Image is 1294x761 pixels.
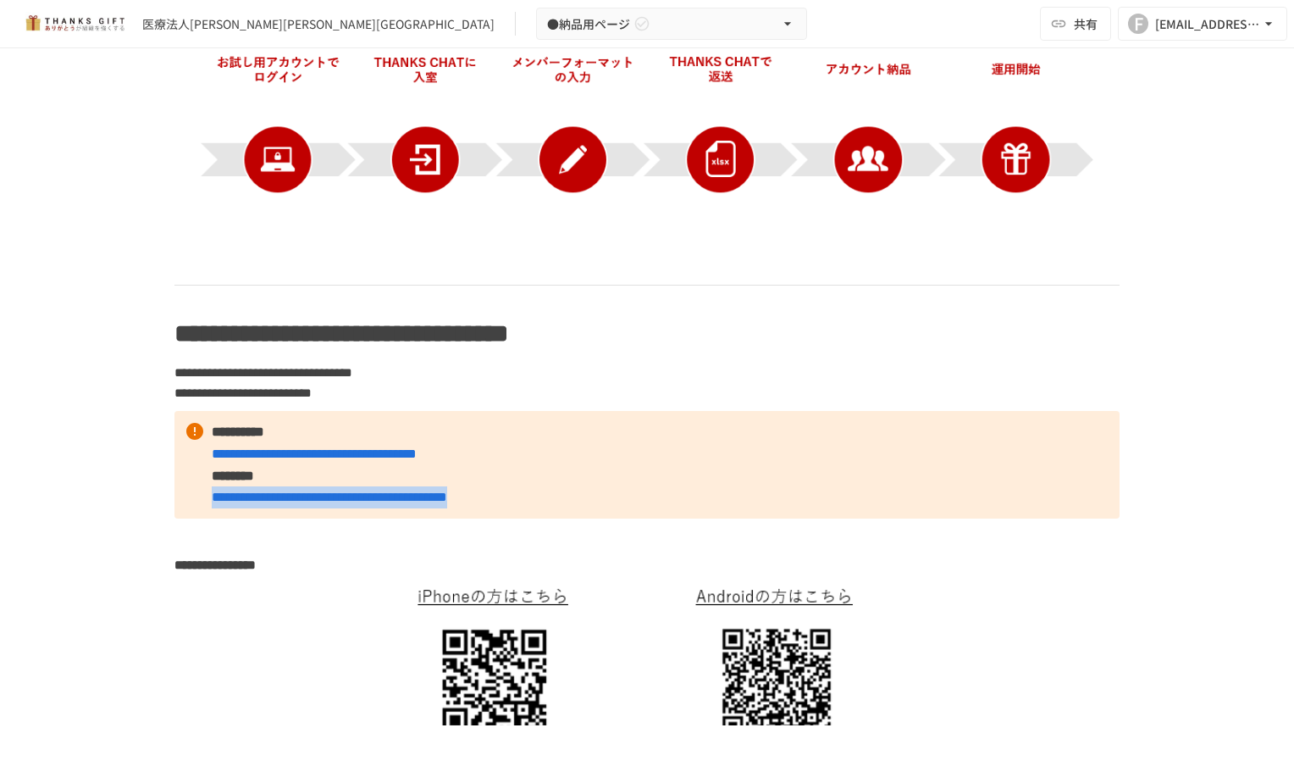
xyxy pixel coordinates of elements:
[547,14,630,35] span: ●納品用ページ
[1040,7,1111,41] button: 共有
[142,15,495,33] div: 医療法人[PERSON_NAME][PERSON_NAME][GEOGRAPHIC_DATA]
[1155,14,1260,35] div: [EMAIL_ADDRESS][DOMAIN_NAME]
[1128,14,1148,34] div: F
[406,584,888,740] img: yE3MlILuB5yoMJLIvIuruww1FFU0joKMIrHL3wH5nFg
[1074,14,1098,33] span: 共有
[536,8,807,41] button: ●納品用ページ
[1118,7,1287,41] button: F[EMAIL_ADDRESS][DOMAIN_NAME]
[20,10,129,37] img: mMP1OxWUAhQbsRWCurg7vIHe5HqDpP7qZo7fRoNLXQh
